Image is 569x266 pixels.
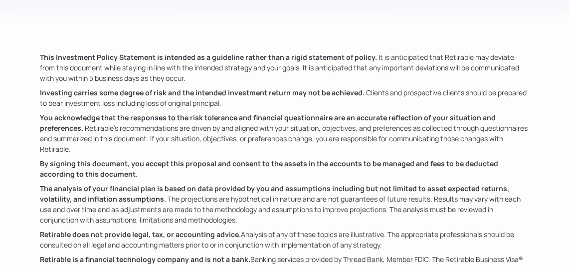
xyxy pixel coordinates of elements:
b: This Investment Policy Statement is intended as a guideline rather than a rigid statement of policy. [40,52,377,62]
div: Analysis of any of these topics are illustrative. The appropriate professionals should be consult... [40,229,529,250]
div: Retirable's recommendations are driven by and aligned with your situation, objectives, and prefer... [40,112,529,154]
b: Retirable does not provide legal, tax, or accounting advice. [40,230,241,239]
div: It is anticipated that Retirable may deviate from this document while staying in line with the in... [40,52,529,83]
b: Retirable is a financial technology company and is not a bank. [40,255,250,264]
b: The analysis of your financial plan is based on data provided by you and assumptions including bu... [40,184,509,204]
b: By signing this document, you accept this proposal and consent to the assets in the accounts to b... [40,159,498,179]
b: You acknowledge that the responses to the risk tolerance and financial questionnaire are an accur... [40,113,496,133]
div: The projections are hypothetical in nature and are not guarantees of future results. Results may ... [40,183,529,225]
div: Clients and prospective clients should be prepared to bear investment loss including loss of orig... [40,87,529,108]
b: Investing carries some degree of risk and the intended investment return may not be achieved. [40,88,365,97]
